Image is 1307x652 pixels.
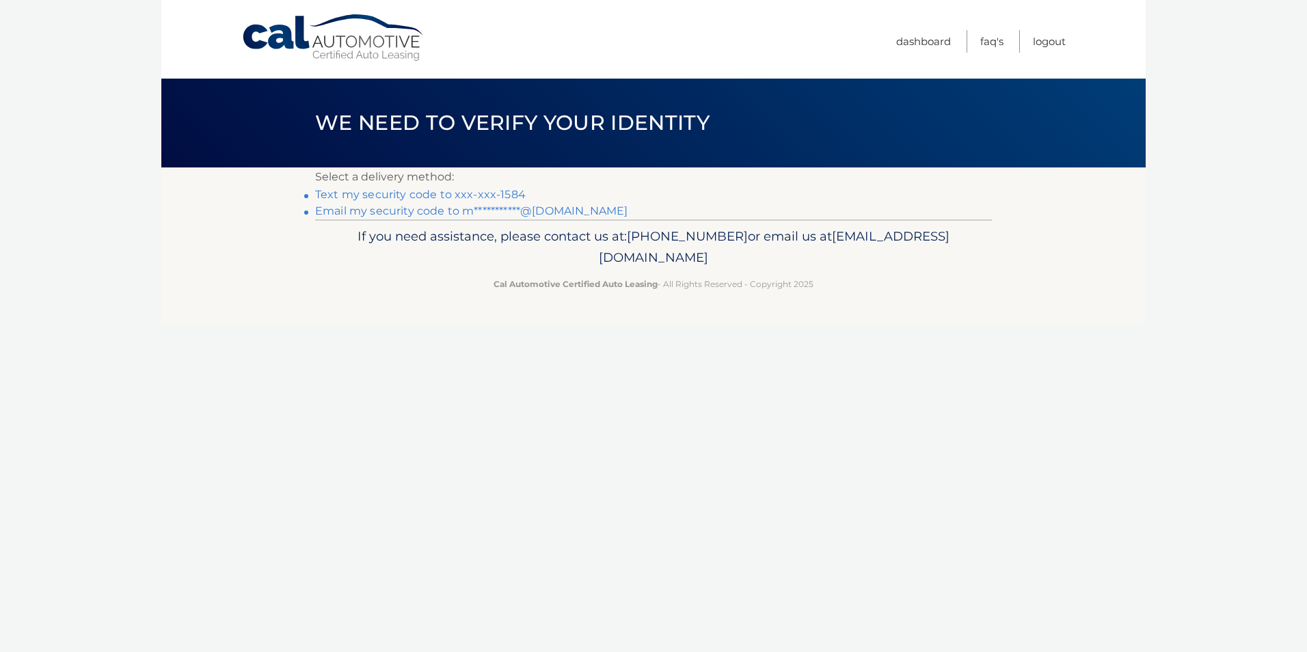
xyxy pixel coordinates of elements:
[315,188,526,201] a: Text my security code to xxx-xxx-1584
[324,226,983,269] p: If you need assistance, please contact us at: or email us at
[1033,30,1066,53] a: Logout
[627,228,748,244] span: [PHONE_NUMBER]
[324,277,983,291] p: - All Rights Reserved - Copyright 2025
[494,279,658,289] strong: Cal Automotive Certified Auto Leasing
[315,167,992,187] p: Select a delivery method:
[241,14,426,62] a: Cal Automotive
[896,30,951,53] a: Dashboard
[315,110,710,135] span: We need to verify your identity
[980,30,1003,53] a: FAQ's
